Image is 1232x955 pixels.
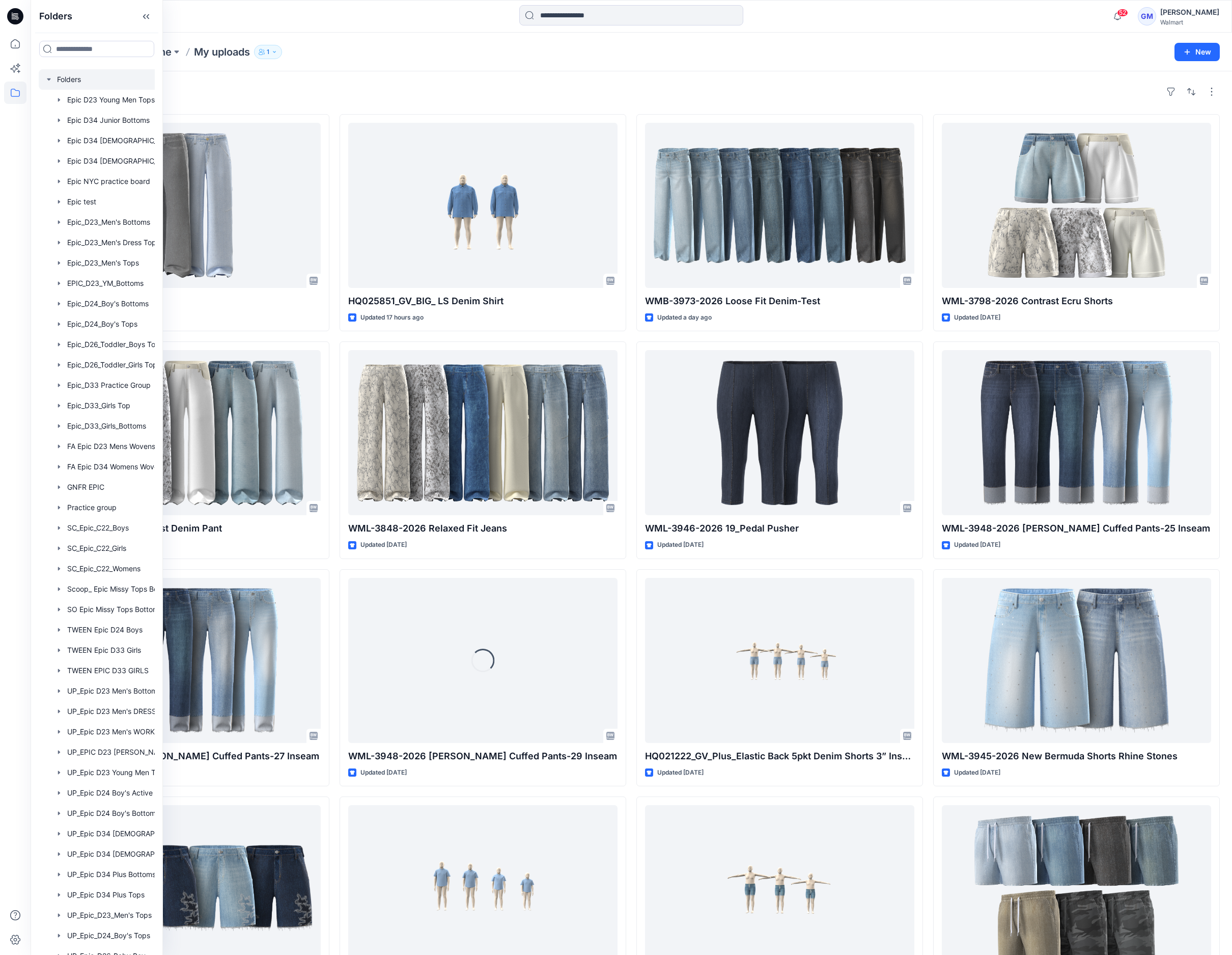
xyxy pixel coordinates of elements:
p: Updated [DATE] [360,540,407,550]
a: WML-3948-2026 Benton Cuffed Pants-27 Inseam [51,578,321,743]
a: WML-3946-2026 19_Pedal Pusher [645,350,914,515]
p: Updated [DATE] [657,767,704,778]
a: WML-3848-2026 Relaxed Fit Jeans [348,350,618,515]
p: Updated [DATE] [954,540,1000,550]
a: HQ021222_GV_Plus_Elastic Back 5pkt Denim Shorts 3” Inseam [645,578,914,743]
span: 52 [1117,9,1128,17]
div: Walmart [1160,18,1219,26]
p: 1 [267,46,269,58]
button: 1 [254,45,282,59]
p: WML-3946-2026 19_Pedal Pusher [645,521,914,536]
p: HQ025851_GV_BIG_ LS Denim Shirt [348,294,618,308]
p: WML-3798-2026 Contrast Ecru Shorts [942,294,1211,308]
p: My uploads [194,45,250,59]
p: WML-3796-2026 Contrast Denim Pant [51,521,321,536]
p: WML-3948-2026 [PERSON_NAME] Cuffed Pants-29 Inseam [348,749,618,763]
a: WML-3798-2026 Contrast Ecru Shorts [942,123,1211,288]
a: WML-3945-2026 New Bermuda Shorts Rhine Stones [942,578,1211,743]
button: New [1174,43,1220,61]
a: WML-3948-2026 Benton Cuffed Pants-25 Inseam [942,350,1211,515]
a: WML-3796-2026 Contrast Denim Pant [51,350,321,515]
p: Updated 17 hours ago [360,312,424,323]
p: WML-3945-2026 New Bermuda Shorts Rhine Stones [942,749,1211,763]
p: HQ021222_GV_Plus_Elastic Back 5pkt Denim Shorts 3” Inseam [645,749,914,763]
p: WML-3948-2026 [PERSON_NAME] Cuffed Pants-25 Inseam [942,521,1211,536]
p: WML-3848-2026 Relaxed Fit Jeans [348,521,618,536]
p: Updated [DATE] [954,312,1000,323]
p: WML-3948-2026 [PERSON_NAME] Cuffed Pants-27 Inseam [51,749,321,763]
p: WMB-3973-2026 Loose Fit Denim-Test [645,294,914,308]
p: rendering testing [51,294,321,308]
p: Updated [DATE] [954,767,1000,778]
p: Updated [DATE] [657,540,704,550]
p: Updated [DATE] [360,767,407,778]
a: WMB-3973-2026 Loose Fit Denim-Test [645,123,914,288]
div: GM [1138,7,1156,25]
a: rendering testing [51,123,321,288]
div: [PERSON_NAME] [1160,6,1219,18]
p: Updated a day ago [657,312,712,323]
a: HQ025851_GV_BIG_ LS Denim Shirt [348,123,618,288]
